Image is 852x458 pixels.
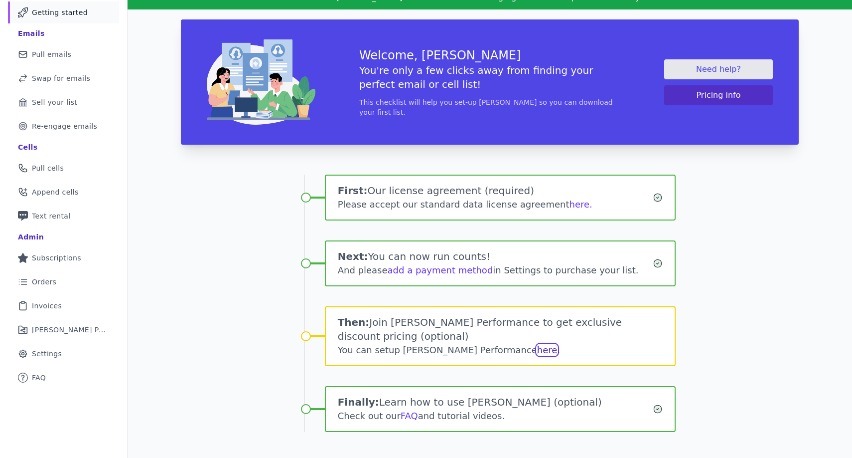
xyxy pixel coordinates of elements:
span: Text rental [32,211,71,221]
span: Orders [32,277,56,287]
div: And please in Settings to purchase your list. [338,263,653,277]
span: Finally: [338,396,379,408]
span: Subscriptions [32,253,81,263]
span: Pull emails [32,49,71,59]
a: Need help? [664,59,773,79]
a: Sell your list [8,91,119,113]
a: Subscriptions [8,247,119,269]
a: Text rental [8,205,119,227]
img: img [207,39,315,125]
span: First: [338,185,368,197]
p: This checklist will help you set-up [PERSON_NAME] so you can download your first list. [359,97,620,117]
a: [PERSON_NAME] Performance [8,319,119,341]
div: Check out our and tutorial videos. [338,409,653,423]
span: Swap for emails [32,73,90,83]
span: FAQ [32,373,46,383]
h1: Join [PERSON_NAME] Performance to get exclusive discount pricing (optional) [338,315,663,343]
a: Append cells [8,181,119,203]
span: Re-engage emails [32,121,97,131]
span: Invoices [32,301,62,311]
span: Pull cells [32,163,64,173]
h5: You're only a few clicks away from finding your perfect email or cell list! [359,63,620,91]
a: Invoices [8,295,119,317]
div: You can setup [PERSON_NAME] Performance . [338,343,663,357]
div: Admin [18,232,44,242]
div: Please accept our standard data license agreement [338,198,653,212]
a: Swap for emails [8,67,119,89]
span: Then: [338,316,370,328]
span: Next: [338,250,368,262]
a: Pull cells [8,157,119,179]
a: Settings [8,343,119,365]
a: Orders [8,271,119,293]
h3: Welcome, [PERSON_NAME] [359,47,620,63]
a: Re-engage emails [8,115,119,137]
h1: Learn how to use [PERSON_NAME] (optional) [338,395,653,409]
a: add a payment method [388,265,493,275]
h1: Our license agreement (required) [338,184,653,198]
a: here [537,345,558,355]
div: Cells [18,142,37,152]
span: Append cells [32,187,79,197]
a: FAQ [401,411,418,421]
span: Sell your list [32,97,77,107]
span: [PERSON_NAME] Performance [32,325,107,335]
h1: You can now run counts! [338,249,653,263]
a: Getting started [8,1,119,23]
a: Pull emails [8,43,119,65]
span: Getting started [32,7,88,17]
div: Emails [18,28,45,38]
button: Pricing info [664,85,773,105]
a: FAQ [8,367,119,389]
span: Settings [32,349,62,359]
